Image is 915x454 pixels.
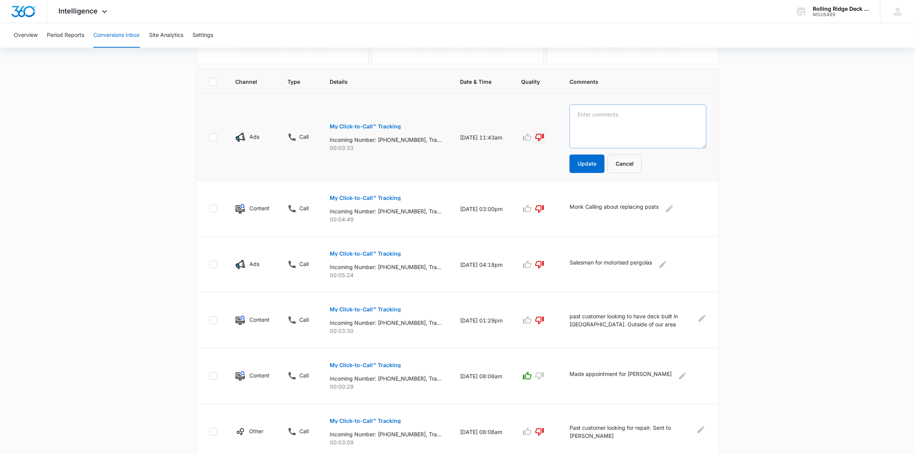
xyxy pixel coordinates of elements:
[249,427,264,435] p: Other
[676,370,689,382] button: Edit Comments
[521,78,540,86] span: Quality
[299,371,309,379] p: Call
[608,155,642,173] button: Cancel
[330,263,442,271] p: Incoming Number: [PHONE_NUMBER], Tracking Number: [PHONE_NUMBER], Ring To: [PHONE_NUMBER], Caller...
[330,215,442,223] p: 00:04:49
[330,356,401,374] button: My Click-to-Call™ Tracking
[330,418,401,424] p: My Click-to-Call™ Tracking
[193,23,213,48] button: Settings
[330,430,442,438] p: Incoming Number: [PHONE_NUMBER], Tracking Number: [PHONE_NUMBER], Ring To: [PHONE_NUMBER], Caller...
[299,260,309,268] p: Call
[451,293,512,348] td: [DATE] 01:29pm
[14,23,38,48] button: Overview
[47,23,84,48] button: Period Reports
[451,237,512,293] td: [DATE] 04:18pm
[330,124,401,129] p: My Click-to-Call™ Tracking
[330,300,401,319] button: My Click-to-Call™ Tracking
[570,78,695,86] span: Comments
[451,348,512,404] td: [DATE] 08:06am
[570,424,691,440] p: Past customer looking for repair. Sent to [PERSON_NAME]
[813,6,869,12] div: account name
[570,258,652,271] p: Salesman for motorised pergolas
[249,371,269,379] p: Content
[330,307,401,312] p: My Click-to-Call™ Tracking
[657,258,669,271] button: Edit Comments
[250,260,260,268] p: Ads
[460,78,492,86] span: Date & Time
[330,438,442,446] p: 00:03:09
[330,363,401,368] p: My Click-to-Call™ Tracking
[330,244,401,263] button: My Click-to-Call™ Tracking
[299,204,309,212] p: Call
[663,203,676,215] button: Edit Comments
[149,23,183,48] button: Site Analytics
[330,189,401,207] button: My Click-to-Call™ Tracking
[330,144,442,152] p: 00:03:33
[330,382,442,391] p: 00:00:29
[451,181,512,237] td: [DATE] 03:00pm
[570,203,659,215] p: Monk Calling about replacing posts
[330,251,401,256] p: My Click-to-Call™ Tracking
[249,204,269,212] p: Content
[59,7,98,15] span: Intelligence
[330,374,442,382] p: Incoming Number: [PHONE_NUMBER], Tracking Number: [PHONE_NUMBER], Ring To: [PHONE_NUMBER], Caller...
[330,78,430,86] span: Details
[570,155,604,173] button: Update
[451,94,512,181] td: [DATE] 11:43am
[330,195,401,201] p: My Click-to-Call™ Tracking
[696,424,706,436] button: Edit Comments
[330,319,442,327] p: Incoming Number: [PHONE_NUMBER], Tracking Number: [PHONE_NUMBER], Ring To: [PHONE_NUMBER], Caller...
[570,312,693,328] p: past customer looking to have deck built in [GEOGRAPHIC_DATA]. Outside of our area
[570,370,672,382] p: Made appointment for [PERSON_NAME]
[330,207,442,215] p: Incoming Number: [PHONE_NUMBER], Tracking Number: [PHONE_NUMBER], Ring To: [PHONE_NUMBER], Caller...
[813,12,869,17] div: account id
[330,117,401,136] button: My Click-to-Call™ Tracking
[330,271,442,279] p: 00:05:24
[93,23,140,48] button: Conversions Inbox
[330,412,401,430] button: My Click-to-Call™ Tracking
[299,427,309,435] p: Call
[287,78,300,86] span: Type
[249,316,269,324] p: Content
[250,133,260,141] p: Ads
[299,133,309,141] p: Call
[330,327,442,335] p: 00:03:30
[299,316,309,324] p: Call
[698,312,706,324] button: Edit Comments
[236,78,258,86] span: Channel
[330,136,442,144] p: Incoming Number: [PHONE_NUMBER], Tracking Number: [PHONE_NUMBER], Ring To: [PHONE_NUMBER], Caller...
